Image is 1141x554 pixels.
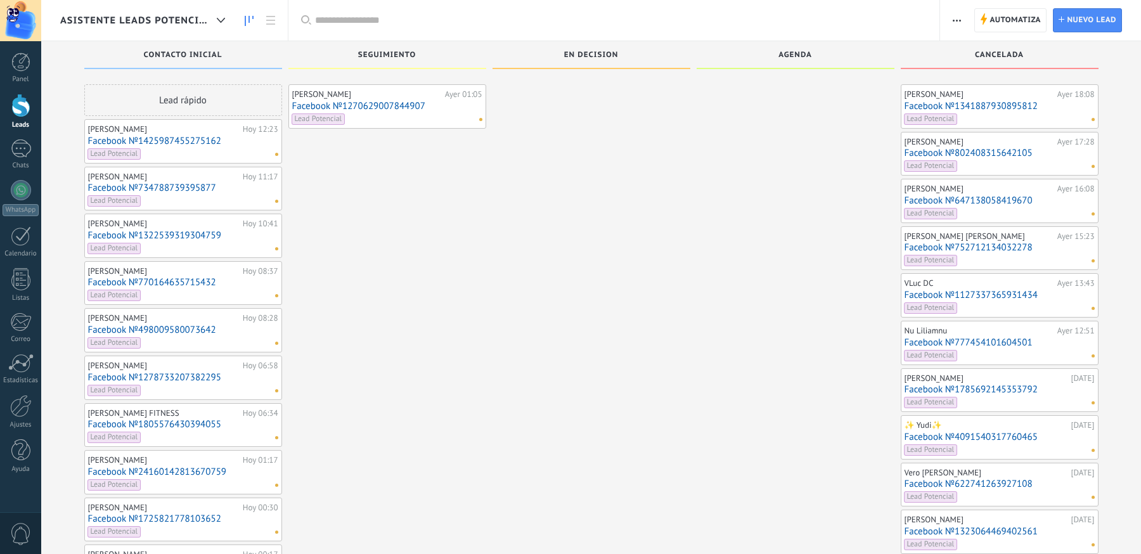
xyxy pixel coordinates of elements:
[1057,278,1095,288] div: Ayer 13:43
[88,419,278,430] a: Facebook №1805576430394055
[905,148,1095,158] a: Facebook №802408315642105
[275,436,278,439] span: No hay nada asignado
[905,479,1095,489] a: Facebook №622741263927108
[904,302,958,314] span: Lead Potencial
[88,136,278,146] a: Facebook №1425987455275162
[905,373,1068,383] div: [PERSON_NAME]
[3,204,39,216] div: WhatsApp
[905,432,1095,442] a: Facebook №4091540317760465
[904,444,958,456] span: Lead Potencial
[292,101,482,112] a: Facebook №1270629007844907
[905,515,1068,525] div: [PERSON_NAME]
[3,377,39,385] div: Estadísticas
[88,361,240,371] div: [PERSON_NAME]
[243,124,278,134] div: Hoy 12:23
[275,247,278,250] span: No hay nada asignado
[1092,449,1095,452] span: No hay nada asignado
[88,172,240,182] div: [PERSON_NAME]
[1092,212,1095,216] span: No hay nada asignado
[88,325,278,335] a: Facebook №498009580073642
[905,101,1095,112] a: Facebook №1341887930895812
[1071,468,1095,478] div: [DATE]
[3,294,39,302] div: Listas
[88,408,240,418] div: [PERSON_NAME] FITNESS
[87,526,141,538] span: Lead Potencial
[1071,420,1095,430] div: [DATE]
[87,290,141,301] span: Lead Potencial
[1092,543,1095,546] span: No hay nada asignado
[3,250,39,258] div: Calendario
[1057,184,1095,194] div: Ayer 16:08
[87,385,141,396] span: Lead Potencial
[1092,354,1095,358] span: No hay nada asignado
[88,277,278,288] a: Facebook №770164635715432
[904,113,958,125] span: Lead Potencial
[275,389,278,392] span: No hay nada asignado
[1092,259,1095,262] span: No hay nada asignado
[1092,496,1095,499] span: No hay nada asignado
[87,432,141,443] span: Lead Potencial
[88,183,278,193] a: Facebook №734788739395877
[243,408,278,418] div: Hoy 06:34
[905,468,1068,478] div: Vero [PERSON_NAME]
[295,51,480,61] div: Seguimiento
[84,84,282,116] div: Lead rápido
[905,384,1095,395] a: Facebook №1785692145353792
[905,184,1054,194] div: [PERSON_NAME]
[904,160,958,172] span: Lead Potencial
[88,503,240,513] div: [PERSON_NAME]
[905,231,1054,242] div: [PERSON_NAME] [PERSON_NAME]
[905,420,1068,430] div: ✨ Yudi✨
[703,51,888,61] div: Agenda
[905,526,1095,537] a: Facebook №1323064469402561
[87,337,141,349] span: Lead Potencial
[87,243,141,254] span: Lead Potencial
[904,491,958,503] span: Lead Potencial
[91,51,276,61] div: Contacto inicial
[905,278,1054,288] div: VLuc DC
[905,337,1095,348] a: Facebook №777454101604501
[243,455,278,465] div: Hoy 01:17
[275,153,278,156] span: No hay nada asignado
[1067,9,1116,32] span: Nuevo lead
[88,266,240,276] div: [PERSON_NAME]
[904,539,958,550] span: Lead Potencial
[1092,401,1095,404] span: No hay nada asignado
[564,51,619,60] span: En decision
[88,230,278,241] a: Facebook №1322539319304759
[499,51,684,61] div: En decision
[292,113,345,125] span: Lead Potencial
[88,455,240,465] div: [PERSON_NAME]
[87,148,141,160] span: Lead Potencial
[905,242,1095,253] a: Facebook №752712134032278
[275,531,278,534] span: No hay nada asignado
[243,503,278,513] div: Hoy 00:30
[905,137,1054,147] div: [PERSON_NAME]
[905,195,1095,206] a: Facebook №647138058419670
[904,255,958,266] span: Lead Potencial
[88,513,278,524] a: Facebook №1725821778103652
[88,219,240,229] div: [PERSON_NAME]
[60,15,212,27] span: Asistente Leads Potenciales
[243,361,278,371] div: Hoy 06:58
[974,8,1047,32] a: Automatiza
[975,51,1024,60] span: Cancelada
[3,421,39,429] div: Ajustes
[445,89,482,100] div: Ayer 01:05
[1057,231,1095,242] div: Ayer 15:23
[1092,307,1095,310] span: No hay nada asignado
[778,51,812,60] span: Agenda
[904,397,958,408] span: Lead Potencial
[990,9,1041,32] span: Automatiza
[1071,373,1095,383] div: [DATE]
[243,313,278,323] div: Hoy 08:28
[275,342,278,345] span: No hay nada asignado
[358,51,416,60] span: Seguimiento
[88,372,278,383] a: Facebook №1278733207382295
[275,484,278,487] span: No hay nada asignado
[87,479,141,491] span: Lead Potencial
[275,200,278,203] span: No hay nada asignado
[87,195,141,207] span: Lead Potencial
[1057,137,1095,147] div: Ayer 17:28
[88,313,240,323] div: [PERSON_NAME]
